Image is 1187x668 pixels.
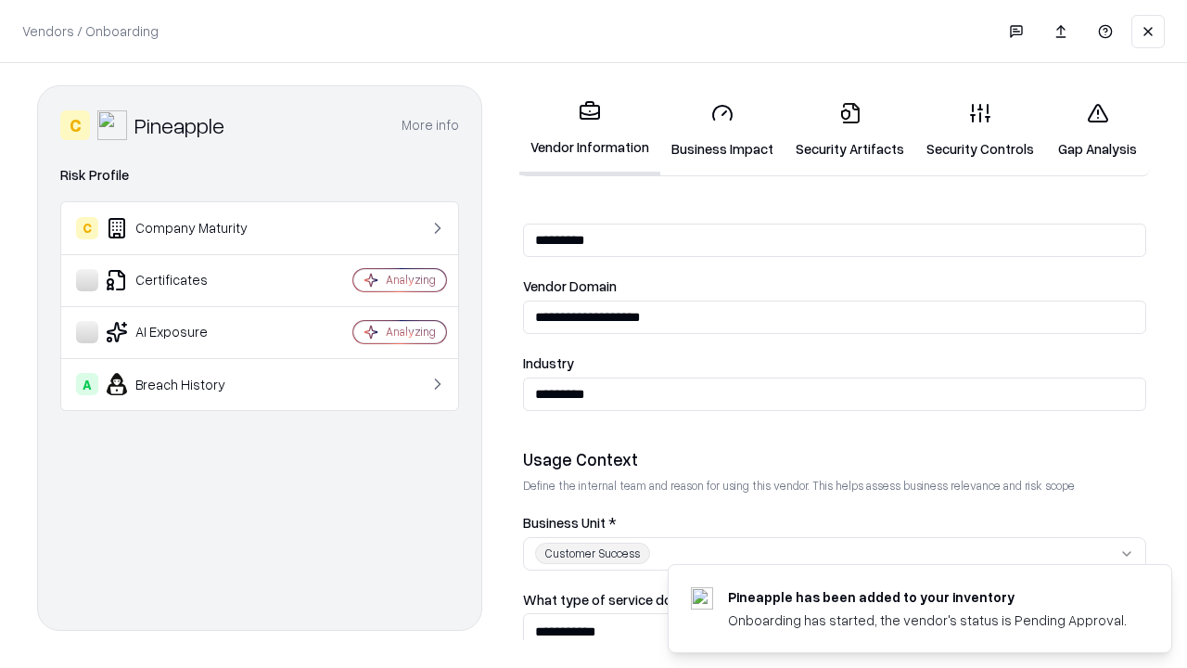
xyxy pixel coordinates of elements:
[97,110,127,140] img: Pineapple
[523,593,1146,607] label: What type of service does the vendor provide? *
[76,269,298,291] div: Certificates
[76,217,98,239] div: C
[76,321,298,343] div: AI Exposure
[22,21,159,41] p: Vendors / Onboarding
[523,537,1146,571] button: Customer Success
[60,164,459,186] div: Risk Profile
[728,610,1127,630] div: Onboarding has started, the vendor's status is Pending Approval.
[134,110,224,140] div: Pineapple
[523,279,1146,293] label: Vendor Domain
[402,109,459,142] button: More info
[523,448,1146,470] div: Usage Context
[523,516,1146,530] label: Business Unit *
[785,87,915,173] a: Security Artifacts
[386,324,436,340] div: Analyzing
[728,587,1127,607] div: Pineapple has been added to your inventory
[523,356,1146,370] label: Industry
[60,110,90,140] div: C
[660,87,785,173] a: Business Impact
[535,543,650,564] div: Customer Success
[519,85,660,175] a: Vendor Information
[1045,87,1150,173] a: Gap Analysis
[691,587,713,610] img: pineappleenergy.com
[76,373,298,395] div: Breach History
[76,217,298,239] div: Company Maturity
[386,272,436,288] div: Analyzing
[76,373,98,395] div: A
[915,87,1045,173] a: Security Controls
[523,478,1146,494] p: Define the internal team and reason for using this vendor. This helps assess business relevance a...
